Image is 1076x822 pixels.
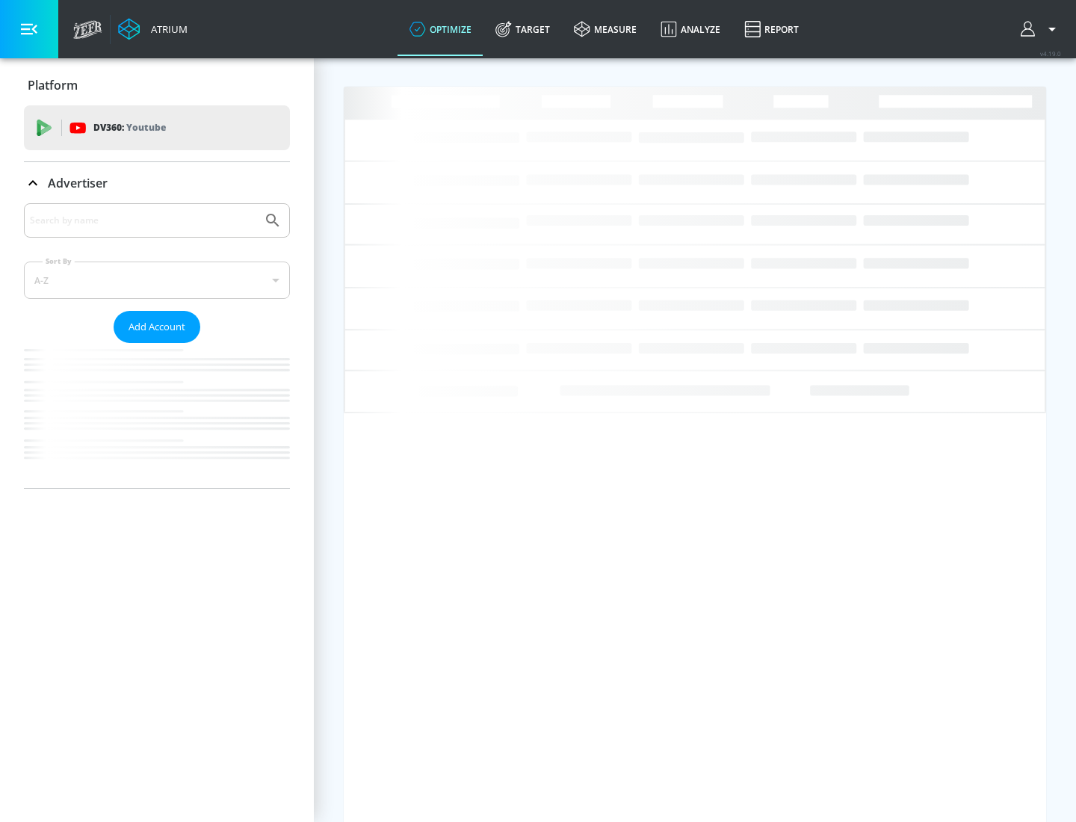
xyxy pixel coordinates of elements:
a: Atrium [118,18,188,40]
a: measure [562,2,649,56]
div: DV360: Youtube [24,105,290,150]
p: DV360: [93,120,166,136]
span: v 4.19.0 [1040,49,1061,58]
div: A-Z [24,262,290,299]
a: Report [732,2,811,56]
button: Add Account [114,311,200,343]
div: Advertiser [24,203,290,488]
p: Advertiser [48,175,108,191]
div: Atrium [145,22,188,36]
a: Analyze [649,2,732,56]
p: Platform [28,77,78,93]
a: Target [483,2,562,56]
nav: list of Advertiser [24,343,290,488]
span: Add Account [129,318,185,336]
p: Youtube [126,120,166,135]
div: Advertiser [24,162,290,204]
input: Search by name [30,211,256,230]
label: Sort By [43,256,75,266]
a: optimize [398,2,483,56]
div: Platform [24,64,290,106]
